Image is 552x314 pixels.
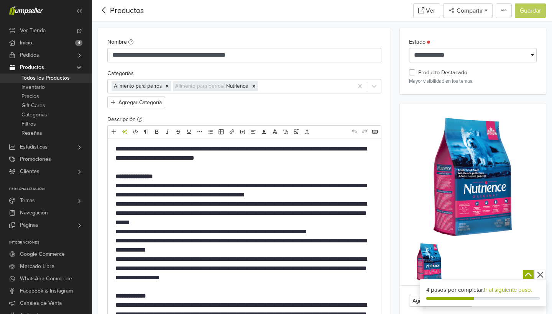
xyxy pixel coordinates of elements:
a: Tabla [216,127,226,137]
button: Agregar Categoría [107,96,165,108]
img: ALIMENTO_20PERRO_20NUTRIENCE_20ORIGINAL_20RAZA_20PEQUEN_CC_83A_20-_202_2C5KG.jpg [409,113,537,240]
span: Nutrience [226,83,248,89]
a: Subrayado [184,127,194,137]
a: Alineación [248,127,258,137]
span: Temas [20,195,35,207]
span: Gift Cards [21,101,45,110]
a: Incrustar [238,127,248,137]
a: Enlace [227,127,237,137]
a: Rehacer [360,127,370,137]
p: Personalización [9,187,92,191]
a: Cursiva [163,127,172,137]
a: HTML [130,127,140,137]
span: Navegación [20,207,48,219]
span: Páginas [20,219,38,231]
label: Estado [409,38,430,46]
a: Formato [141,127,151,137]
span: Alimento para perros / [175,83,226,89]
span: 4 [75,40,82,46]
p: Mayor visibilidad en los temas. [409,78,537,85]
span: Mercado Libre [20,260,54,273]
span: Clientes [20,165,39,178]
div: Remove [object Object] [250,81,258,91]
span: Promociones [20,153,51,165]
span: Todos los Productos [21,74,70,83]
a: Atajos [370,127,380,137]
div: Productos [98,5,144,16]
a: Deshacer [349,127,359,137]
label: Descripción [107,115,142,124]
span: Estadísticas [20,141,48,153]
a: Herramientas de IA [120,127,130,137]
span: Pedidos [20,49,39,61]
a: Eliminado [173,127,183,137]
button: Guardar [515,3,546,18]
a: Negrita [152,127,162,137]
a: Ir al siguiente paso. [484,286,532,293]
a: Subir imágenes [291,127,301,137]
span: Inventario [21,83,45,92]
span: Filtros [21,119,36,129]
img: 140 [409,242,450,282]
label: Producto Destacado [418,69,467,77]
span: Categorías [21,110,47,119]
button: Agregar una imagen [409,295,473,307]
a: Fuente [270,127,280,137]
div: 4 pasos por completar. [426,286,540,294]
a: Color del texto [259,127,269,137]
span: Facebook & Instagram [20,285,73,297]
button: Compartir [443,3,493,18]
span: Precios [21,92,39,101]
label: Categorías [107,69,134,78]
label: Nombre [107,38,133,46]
span: Google Commerce [20,248,65,260]
a: Subir archivos [302,127,312,137]
span: Reseñas [21,129,42,138]
a: Tamaño de fuente [281,127,291,137]
span: Canales de Venta [20,297,62,309]
a: Ver [413,3,440,18]
span: Productos [20,61,44,74]
a: Más formato [195,127,205,137]
span: WhatsApp Commerce [20,273,72,285]
span: Compartir [455,7,483,15]
span: Inicio [20,37,32,49]
a: Añadir [109,127,119,137]
span: Alimento para perros [114,83,162,89]
span: Ver Tienda [20,25,46,37]
a: Lista [205,127,215,137]
div: Remove [object Object] [163,81,171,91]
p: Integraciones [9,240,92,245]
